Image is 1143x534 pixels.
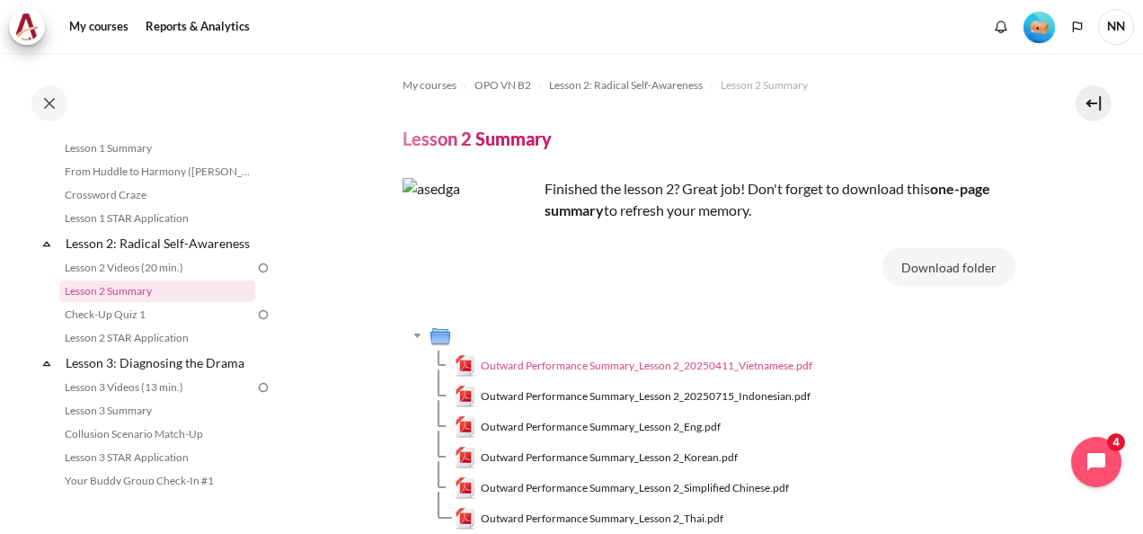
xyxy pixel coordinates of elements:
[403,75,456,96] a: My courses
[59,208,255,229] a: Lesson 1 STAR Application
[455,386,476,407] img: Outward Performance Summary_Lesson 2_20250715_Indonesian.pdf
[721,75,808,96] a: Lesson 2 Summary
[59,377,255,398] a: Lesson 3 Videos (13 min.)
[481,480,789,496] span: Outward Performance Summary_Lesson 2_Simplified Chinese.pdf
[59,400,255,422] a: Lesson 3 Summary
[455,508,724,530] a: Outward Performance Summary_Lesson 2_Thai.pdfOutward Performance Summary_Lesson 2_Thai.pdf
[1064,13,1091,40] button: Languages
[474,75,531,96] a: OPO VN B2
[38,354,56,372] span: Collapse
[455,355,813,377] a: Outward Performance Summary_Lesson 2_20250411_Vietnamese.pdfOutward Performance Summary_Lesson 2_...
[9,9,54,45] a: Architeck Architeck
[1098,9,1134,45] span: NN
[403,178,1015,221] p: Finished the lesson 2? Great job! Don't forget to download this to refresh your memory.
[721,77,808,93] span: Lesson 2 Summary
[481,419,721,435] span: Outward Performance Summary_Lesson 2_Eng.pdf
[481,358,812,374] span: Outward Performance Summary_Lesson 2_20250411_Vietnamese.pdf
[481,449,738,466] span: Outward Performance Summary_Lesson 2_Korean.pdf
[403,178,537,313] img: asedga
[988,13,1015,40] div: Show notification window with no new notifications
[59,470,255,492] a: Your Buddy Group Check-In #1
[59,304,255,325] a: Check-Up Quiz 1
[255,379,271,396] img: To do
[1023,10,1055,43] div: Level #1
[455,477,790,499] a: Outward Performance Summary_Lesson 2_Simplified Chinese.pdfOutward Performance Summary_Lesson 2_S...
[455,477,476,499] img: Outward Performance Summary_Lesson 2_Simplified Chinese.pdf
[1016,10,1062,43] a: Level #1
[455,508,476,530] img: Outward Performance Summary_Lesson 2_Thai.pdf
[38,235,56,253] span: Collapse
[59,257,255,279] a: Lesson 2 Videos (20 min.)
[455,447,476,468] img: Outward Performance Summary_Lesson 2_Korean.pdf
[59,327,255,349] a: Lesson 2 STAR Application
[14,13,40,40] img: Architeck
[63,231,255,255] a: Lesson 2: Radical Self-Awareness
[255,260,271,276] img: To do
[455,416,722,438] a: Outward Performance Summary_Lesson 2_Eng.pdfOutward Performance Summary_Lesson 2_Eng.pdf
[455,355,476,377] img: Outward Performance Summary_Lesson 2_20250411_Vietnamese.pdf
[455,447,739,468] a: Outward Performance Summary_Lesson 2_Korean.pdfOutward Performance Summary_Lesson 2_Korean.pdf
[255,307,271,323] img: To do
[549,77,703,93] span: Lesson 2: Radical Self-Awareness
[63,9,135,45] a: My courses
[59,161,255,182] a: From Huddle to Harmony ([PERSON_NAME]'s Story)
[474,77,531,93] span: OPO VN B2
[1023,12,1055,43] img: Level #1
[481,511,723,527] span: Outward Performance Summary_Lesson 2_Thai.pdf
[455,386,811,407] a: Outward Performance Summary_Lesson 2_20250715_Indonesian.pdfOutward Performance Summary_Lesson 2_...
[63,351,255,375] a: Lesson 3: Diagnosing the Drama
[59,184,255,206] a: Crossword Craze
[59,138,255,159] a: Lesson 1 Summary
[403,127,552,150] h4: Lesson 2 Summary
[481,388,811,405] span: Outward Performance Summary_Lesson 2_20250715_Indonesian.pdf
[882,248,1015,286] button: Download folder
[1098,9,1134,45] a: User menu
[59,280,255,302] a: Lesson 2 Summary
[549,75,703,96] a: Lesson 2: Radical Self-Awareness
[139,9,256,45] a: Reports & Analytics
[455,416,476,438] img: Outward Performance Summary_Lesson 2_Eng.pdf
[403,77,456,93] span: My courses
[403,71,1015,100] nav: Navigation bar
[59,423,255,445] a: Collusion Scenario Match-Up
[59,447,255,468] a: Lesson 3 STAR Application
